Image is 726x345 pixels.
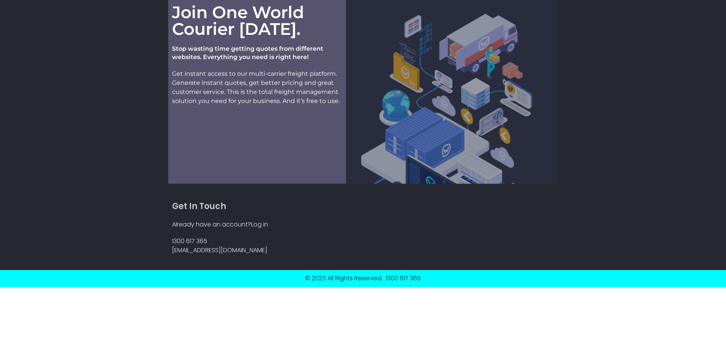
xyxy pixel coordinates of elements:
[172,69,342,106] p: Get instant access to our multi-carrier freight platform. Generate instant quotes, get better pri...
[172,246,267,255] span: [EMAIL_ADDRESS][DOMAIN_NAME]
[172,200,342,212] h4: Get In Touch
[172,220,342,229] div: Already have an account?
[305,274,383,283] span: © 2025 All Rights Reserved.
[251,220,268,229] a: Log in
[172,4,342,37] h2: Join One World Courier [DATE].
[386,274,421,283] span: 1300 617 365
[172,237,207,246] span: 1300 617 365
[172,45,342,62] h2: Stop wasting time getting quotes from different websites. Everything you need is right here!
[172,117,342,174] iframe: Contact Interest Form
